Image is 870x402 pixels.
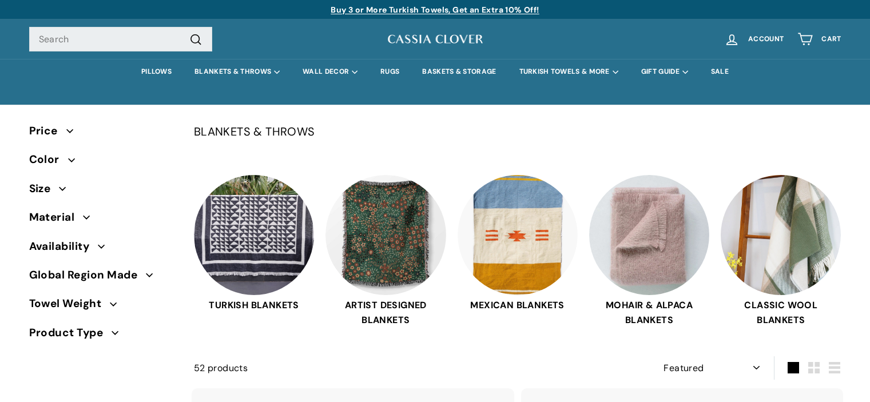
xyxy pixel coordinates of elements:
span: Size [29,180,59,197]
a: Account [717,22,790,56]
summary: GIFT GUIDE [630,59,700,85]
div: 52 products [194,361,518,376]
a: MEXICAN BLANKETS [458,175,578,328]
button: Availability [29,235,176,264]
button: Price [29,120,176,148]
span: Availability [29,238,98,255]
a: ARTIST DESIGNED BLANKETS [325,175,446,328]
span: CLASSIC WOOL BLANKETS [721,298,841,327]
button: Product Type [29,321,176,350]
a: RUGS [369,59,411,85]
span: Price [29,122,66,140]
span: Product Type [29,324,112,341]
a: CLASSIC WOOL BLANKETS [721,175,841,328]
summary: WALL DECOR [291,59,369,85]
p: BLANKETS & THROWS [194,122,841,141]
span: MOHAIR & ALPACA BLANKETS [589,298,709,327]
a: PILLOWS [130,59,183,85]
button: Towel Weight [29,292,176,321]
span: Cart [821,35,841,43]
a: MOHAIR & ALPACA BLANKETS [589,175,709,328]
span: Account [748,35,784,43]
a: Buy 3 or More Turkish Towels, Get an Extra 10% Off! [331,5,539,15]
span: MEXICAN BLANKETS [458,298,578,313]
button: Size [29,177,176,206]
div: Primary [6,59,864,85]
span: TURKISH BLANKETS [194,298,314,313]
summary: BLANKETS & THROWS [183,59,291,85]
a: Cart [790,22,848,56]
a: TURKISH BLANKETS [194,175,314,328]
span: Global Region Made [29,266,146,284]
a: BASKETS & STORAGE [411,59,507,85]
span: ARTIST DESIGNED BLANKETS [325,298,446,327]
button: Color [29,148,176,177]
span: Towel Weight [29,295,110,312]
input: Search [29,27,212,52]
span: Material [29,209,84,226]
a: SALE [700,59,740,85]
button: Material [29,206,176,234]
button: Global Region Made [29,264,176,292]
summary: TURKISH TOWELS & MORE [508,59,630,85]
span: Color [29,151,68,168]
